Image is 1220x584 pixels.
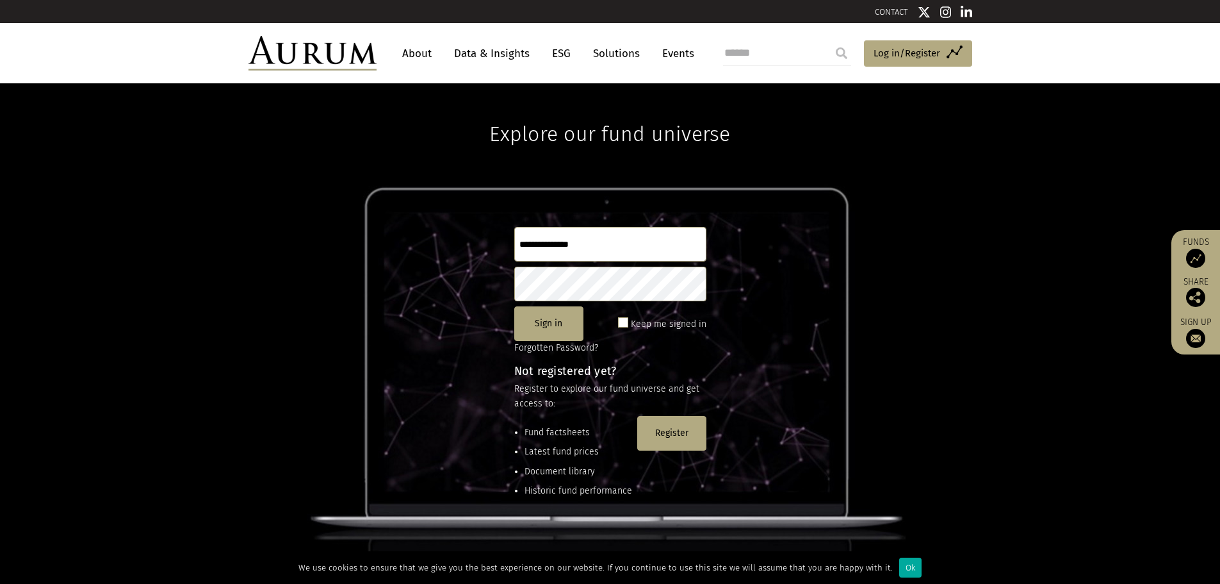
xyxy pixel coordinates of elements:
img: Share this post [1186,288,1205,307]
input: Submit [829,40,854,66]
a: Data & Insights [448,42,536,65]
a: ESG [546,42,577,65]
p: Register to explore our fund universe and get access to: [514,382,706,411]
div: Ok [899,558,922,578]
a: Events [656,42,694,65]
span: Log in/Register [874,46,940,61]
img: Twitter icon [918,6,931,19]
button: Sign in [514,306,583,341]
a: Log in/Register [864,40,972,67]
img: Linkedin icon [961,6,972,19]
h4: Not registered yet? [514,365,706,377]
a: About [396,42,438,65]
li: Fund factsheets [525,426,632,440]
img: Instagram icon [940,6,952,19]
h1: Explore our fund universe [489,83,730,146]
button: Register [637,416,706,451]
label: Keep me signed in [631,317,706,332]
img: Aurum [248,36,377,71]
img: Sign up to our newsletter [1186,329,1205,348]
a: Forgotten Password? [514,342,598,353]
div: Share [1178,278,1214,307]
li: Latest fund prices [525,445,632,459]
a: Solutions [587,42,646,65]
a: Sign up [1178,317,1214,348]
li: Document library [525,465,632,479]
li: Historic fund performance [525,484,632,498]
a: Funds [1178,237,1214,268]
a: CONTACT [875,7,908,17]
img: Access Funds [1186,249,1205,268]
